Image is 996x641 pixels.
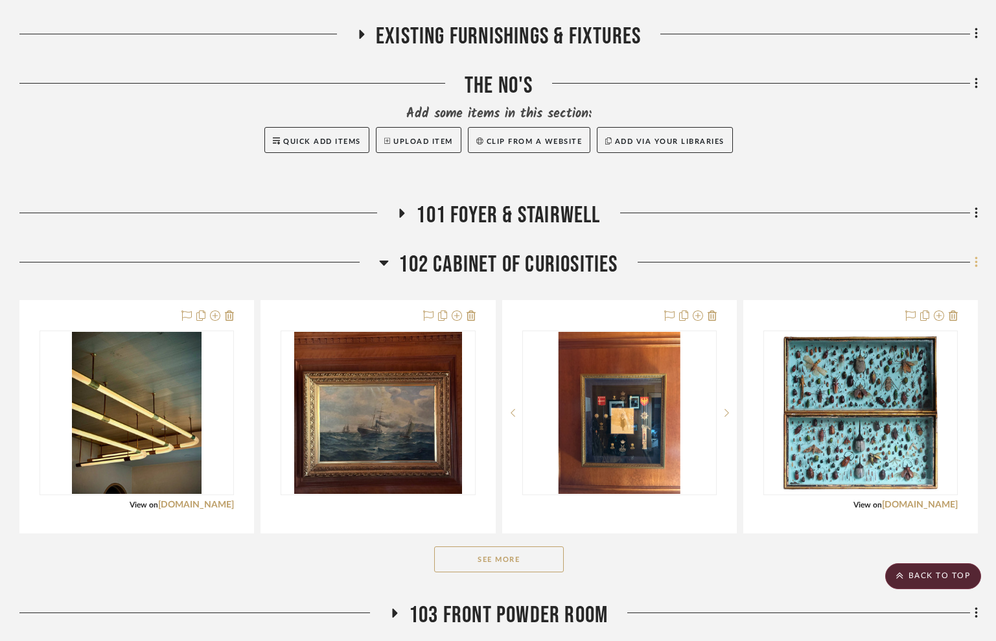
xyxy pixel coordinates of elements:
[780,332,942,494] img: Pair of Entomology Specimen Display Cases By J T Stockall London Taxidermy Curio
[40,331,233,495] div: 0
[409,601,608,629] span: 103 Front Powder Room
[597,127,733,153] button: Add via your libraries
[399,251,618,279] span: 102 Cabinet of Curiosities
[468,127,590,153] button: Clip from a website
[416,202,600,229] span: 101 Foyer & Stairwell
[523,331,716,495] div: 0
[264,127,369,153] button: Quick Add Items
[294,332,462,494] img: null
[434,546,564,572] button: See More
[283,138,361,145] span: Quick Add Items
[882,500,958,509] a: [DOMAIN_NAME]
[130,501,158,509] span: View on
[764,331,957,495] div: 0
[885,563,981,589] scroll-to-top-button: BACK TO TOP
[158,500,234,509] a: [DOMAIN_NAME]
[376,23,641,51] span: Existing Furnishings & Fixtures
[19,105,978,123] div: Add some items in this section:
[853,501,882,509] span: View on
[72,332,202,494] img: Triple Halo
[376,127,461,153] button: Upload Item
[281,331,474,495] div: 0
